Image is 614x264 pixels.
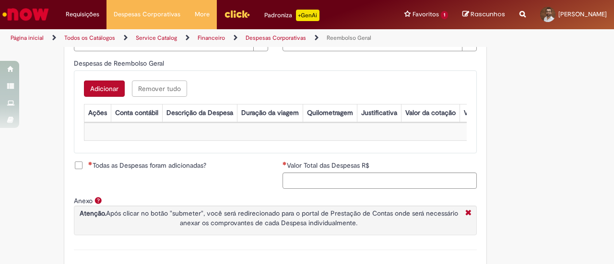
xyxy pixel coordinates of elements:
[327,34,371,42] a: Reembolso Geral
[111,104,162,122] th: Conta contábil
[462,10,505,19] a: Rascunhos
[463,208,474,218] i: Fechar More information Por anexo
[303,104,357,122] th: Quilometragem
[237,104,303,122] th: Duração da viagem
[471,10,505,19] span: Rascunhos
[413,10,439,19] span: Favoritos
[287,161,371,170] span: Valor Total das Despesas R$
[558,10,607,18] span: [PERSON_NAME]
[80,209,106,218] strong: Atenção.
[88,161,93,165] span: Necessários
[1,5,50,24] img: ServiceNow
[77,208,460,228] p: Após clicar no botão "submeter", você será redirecionado para o portal de Prestação de Contas ond...
[195,10,210,19] span: More
[11,34,44,42] a: Página inicial
[93,196,104,204] span: Ajuda para Anexo
[264,10,319,21] div: Padroniza
[357,104,401,122] th: Justificativa
[84,104,111,122] th: Ações
[441,11,448,19] span: 1
[7,29,402,47] ul: Trilhas de página
[296,10,319,21] p: +GenAi
[64,34,115,42] a: Todos os Catálogos
[460,104,510,122] th: Valor por Litro
[283,161,287,165] span: Necessários
[283,172,477,189] input: Valor Total das Despesas R$
[224,7,250,21] img: click_logo_yellow_360x200.png
[162,104,237,122] th: Descrição da Despesa
[84,80,125,97] button: Add a row for Despesas de Reembolso Geral
[114,10,180,19] span: Despesas Corporativas
[88,161,206,170] span: Todas as Despesas foram adicionadas?
[74,59,166,68] span: Despesas de Reembolso Geral
[246,34,306,42] a: Despesas Corporativas
[136,34,177,42] a: Service Catalog
[401,104,460,122] th: Valor da cotação
[74,196,93,205] label: Anexo
[66,10,99,19] span: Requisições
[198,34,225,42] a: Financeiro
